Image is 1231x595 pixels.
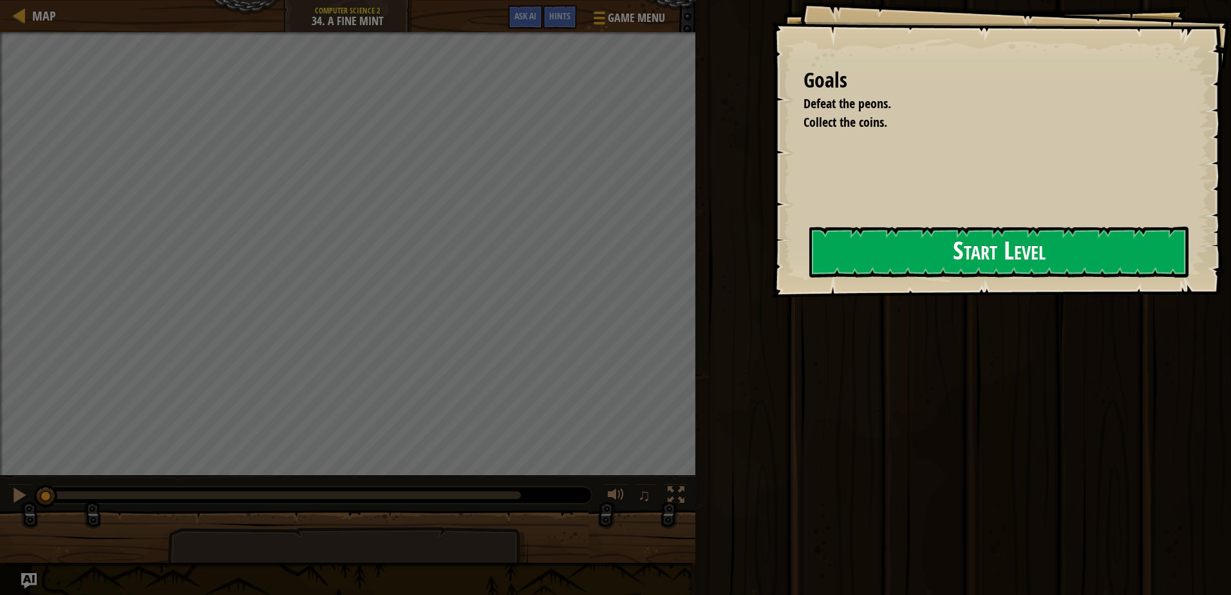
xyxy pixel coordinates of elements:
[32,7,56,24] span: Map
[508,5,543,29] button: Ask AI
[608,10,665,26] span: Game Menu
[787,95,1183,113] li: Defeat the peons.
[549,10,570,22] span: Hints
[583,5,673,35] button: Game Menu
[638,486,651,505] span: ♫
[787,113,1183,132] li: Collect the coins.
[21,573,37,589] button: Ask AI
[603,484,629,510] button: Adjust volume
[803,66,1186,95] div: Goals
[635,484,657,510] button: ♫
[803,95,891,112] span: Defeat the peons.
[6,484,32,510] button: Ctrl + P: Pause
[803,113,887,131] span: Collect the coins.
[663,484,689,510] button: Toggle fullscreen
[26,7,56,24] a: Map
[809,227,1189,278] button: Start Level
[514,10,536,22] span: Ask AI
